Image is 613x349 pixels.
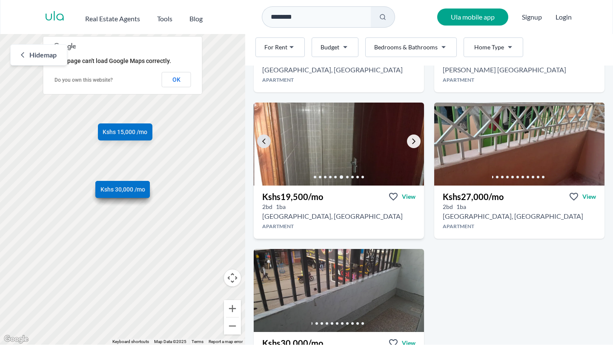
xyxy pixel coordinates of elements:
span: View [582,192,596,201]
nav: Main [85,10,220,24]
a: Kshs 15,000 /mo [98,123,152,140]
h2: 2 bedroom Apartment for rent in Roysambu - Kshs 27,000/mo -TRM - Thika Road Mall, Nairobi, Kenya,... [443,211,583,221]
h2: 2 bedroom Apartment for rent in Roysambu - Kshs 19,500/mo -TRM - Thika Road Mall, Nairobi, Kenya,... [262,211,403,221]
span: Budget [321,43,339,51]
h3: Kshs 19,500 /mo [262,191,323,203]
h2: Blog [189,14,203,24]
span: Signup [522,9,542,26]
a: Kshs27,000/moViewView property in detail2bd 1ba [GEOGRAPHIC_DATA], [GEOGRAPHIC_DATA]Apartment [434,186,604,239]
h3: Kshs 27,000 /mo [443,191,504,203]
span: Kshs 30,000 /mo [100,185,145,194]
span: Bedrooms & Bathrooms [374,43,438,51]
a: Go to the previous property image [257,134,271,148]
button: Login [556,12,572,22]
img: 2 bedroom Apartment for rent - Kshs 27,000/mo - in Roysambu behind TRM - Thika Road Mall, Nairobi... [434,103,604,186]
span: View [402,192,415,201]
h5: 1 bathrooms [456,203,466,211]
button: Bedrooms & Bathrooms [365,37,457,57]
h2: Real Estate Agents [85,14,140,24]
h4: Apartment [434,77,604,83]
button: Keyboard shortcuts [112,339,149,345]
a: Blog [189,10,203,24]
h2: Tools [157,14,172,24]
button: Map camera controls [224,269,241,286]
button: Tools [157,10,172,24]
a: Open this area in Google Maps (opens a new window) [2,334,30,345]
h4: Apartment [434,223,604,230]
a: Do you own this website? [54,77,113,83]
img: 2 bedroom Apartment for rent - Kshs 19,500/mo - in Roysambu around TRM - Thika Road Mall, Nairobi... [254,103,424,186]
button: Home Type [464,37,523,57]
h5: 2 bedrooms [262,203,272,211]
span: Map Data ©2025 [154,339,186,344]
h4: Apartment [254,223,424,230]
button: Budget [312,37,358,57]
span: Home Type [474,43,504,51]
a: ula [45,9,65,25]
h5: 1 bathrooms [276,203,286,211]
h4: Apartment [254,77,424,83]
h2: 2 bedroom Apartment for rent in Roysambu - Kshs 15,000/mo -Donya apartment, Lumumba 1st Avenue, N... [443,65,566,75]
button: Real Estate Agents [85,10,140,24]
a: Kshs15,000/moViewView property in detail2bd 1ba [PERSON_NAME] [GEOGRAPHIC_DATA]Apartment [434,39,604,92]
a: Kshs17,000/moViewView property in detail1bd 1ba [GEOGRAPHIC_DATA], [GEOGRAPHIC_DATA]Apartment [254,39,424,92]
span: View [402,339,415,347]
button: OK [162,72,191,87]
a: Go to the next property image [407,134,421,148]
a: Ula mobile app [437,9,508,26]
h2: 1 bedroom Apartment for rent in Roysambu - Kshs 17,000/mo -TRM - Thika Road Mall, Nairobi, Kenya,... [262,65,403,75]
img: 2 bedroom Apartment for rent - Kshs 30,000/mo - in Roysambu around TRM - Thika Road Mall, Nairobi... [254,249,424,332]
span: For Rent [264,43,287,51]
span: Kshs 15,000 /mo [103,128,147,136]
button: Zoom out [224,318,241,335]
a: Report a map error [209,339,243,344]
span: This page can't load Google Maps correctly. [54,57,171,64]
a: Kshs 30,000 /mo [95,181,150,198]
img: Google [2,334,30,345]
h3: Kshs 30,000 /mo [262,337,323,349]
button: For Rent [255,37,305,57]
a: Kshs19,500/moViewView property in detail2bd 1ba [GEOGRAPHIC_DATA], [GEOGRAPHIC_DATA]Apartment [254,186,424,239]
button: Zoom in [224,300,241,317]
h5: 2 bedrooms [443,203,453,211]
a: Terms [192,339,203,344]
span: Hide map [29,50,57,60]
